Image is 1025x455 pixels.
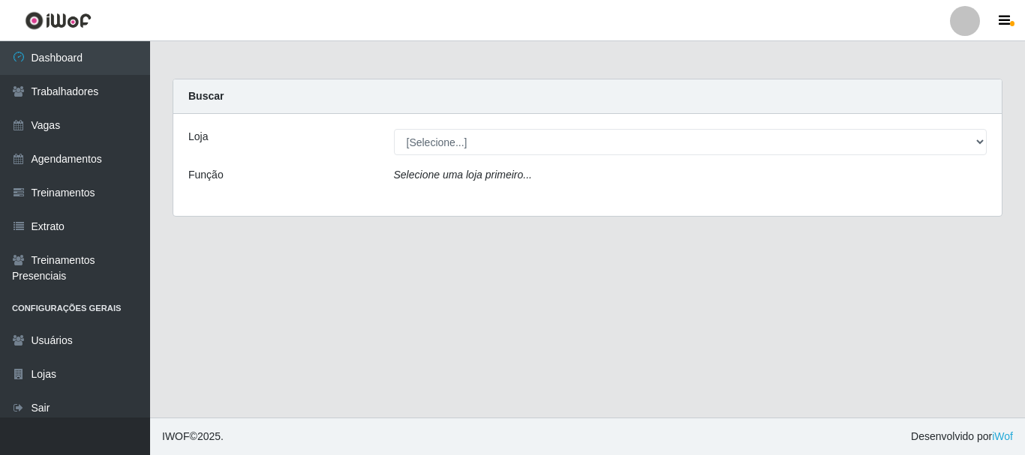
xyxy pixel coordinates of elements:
span: IWOF [162,430,190,442]
img: CoreUI Logo [25,11,92,30]
i: Selecione uma loja primeiro... [394,169,532,181]
span: Desenvolvido por [911,429,1013,445]
a: iWof [992,430,1013,442]
label: Função [188,167,224,183]
label: Loja [188,129,208,145]
strong: Buscar [188,90,224,102]
span: © 2025 . [162,429,224,445]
